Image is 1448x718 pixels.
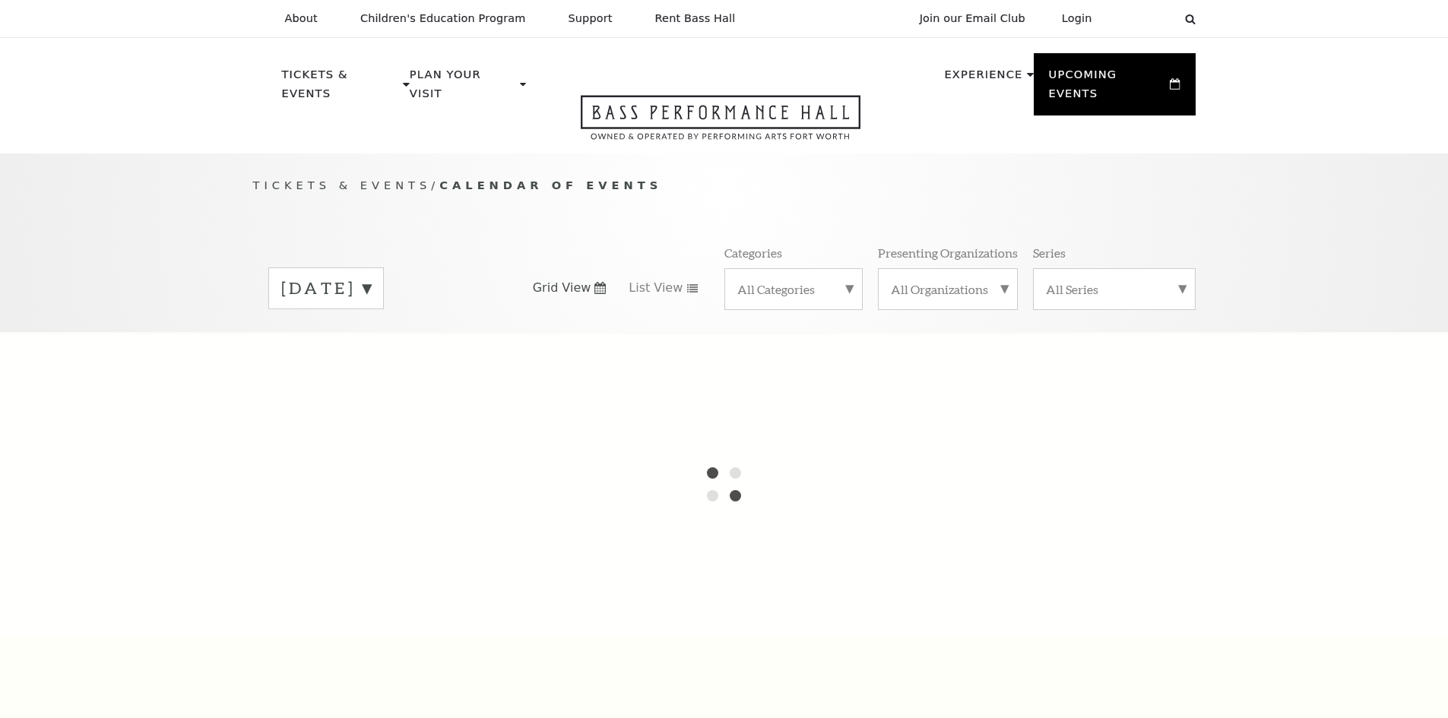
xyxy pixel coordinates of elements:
[282,65,400,112] p: Tickets & Events
[891,281,1005,297] label: All Organizations
[569,12,613,25] p: Support
[1033,245,1066,261] p: Series
[737,281,850,297] label: All Categories
[253,176,1196,195] p: /
[878,245,1018,261] p: Presenting Organizations
[655,12,736,25] p: Rent Bass Hall
[944,65,1022,93] p: Experience
[281,277,371,300] label: [DATE]
[439,179,662,191] span: Calendar of Events
[1049,65,1167,112] p: Upcoming Events
[285,12,318,25] p: About
[629,280,683,296] span: List View
[533,280,591,296] span: Grid View
[1117,11,1171,26] select: Select:
[724,245,782,261] p: Categories
[410,65,516,112] p: Plan Your Visit
[253,179,432,191] span: Tickets & Events
[1046,281,1183,297] label: All Series
[360,12,526,25] p: Children's Education Program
